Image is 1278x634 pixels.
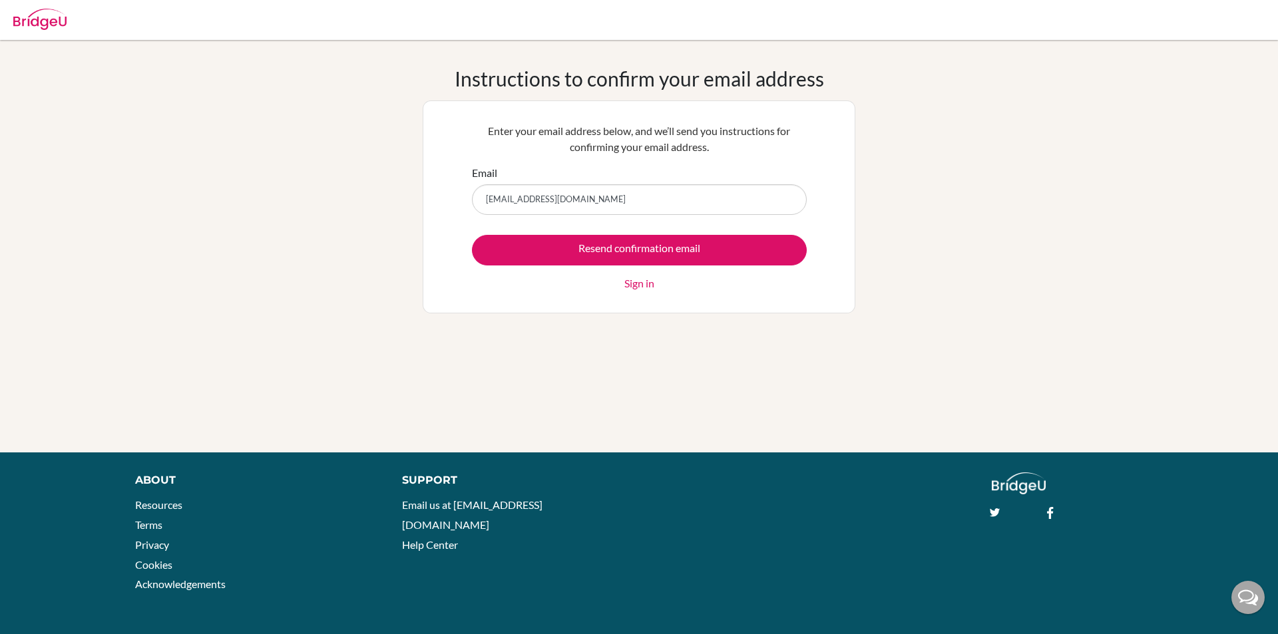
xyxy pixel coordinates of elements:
img: logo_white@2x-f4f0deed5e89b7ecb1c2cc34c3e3d731f90f0f143d5ea2071677605dd97b5244.png [992,472,1046,494]
input: Resend confirmation email [472,235,807,265]
span: Help [30,9,57,21]
a: Sign in [624,275,654,291]
div: About [135,472,372,488]
img: Bridge-U [13,9,67,30]
label: Email [472,165,497,181]
a: Resources [135,498,182,511]
a: Help Center [402,538,458,551]
div: Support [402,472,624,488]
a: Cookies [135,558,172,571]
a: Privacy [135,538,169,551]
a: Email us at [EMAIL_ADDRESS][DOMAIN_NAME] [402,498,542,531]
a: Acknowledgements [135,577,226,590]
a: Terms [135,518,162,531]
h1: Instructions to confirm your email address [455,67,824,90]
p: Enter your email address below, and we’ll send you instructions for confirming your email address. [472,123,807,155]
